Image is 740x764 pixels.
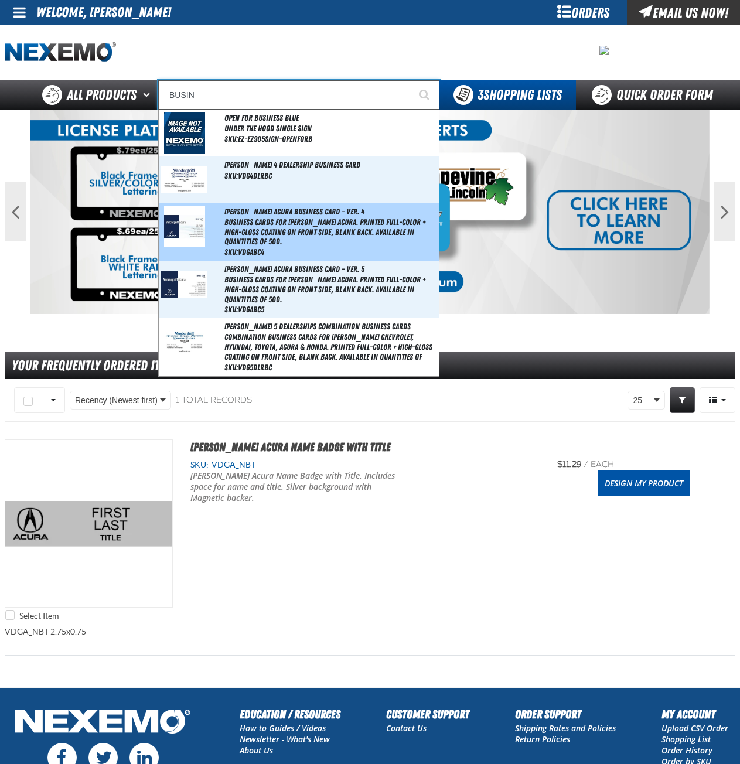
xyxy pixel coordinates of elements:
div: 1 total records [176,395,252,406]
a: How to Guides / Videos [240,722,326,734]
img: Vandergriff Acura Name Badge with Title [5,440,172,607]
span: Recency (Newest first) [75,394,158,407]
a: [PERSON_NAME] Acura Name Badge with Title [190,440,391,454]
span: each [591,459,614,469]
span: Business Cards for [PERSON_NAME] Acura. Printed full-color + high-gloss coating on front side, bl... [224,275,437,304]
img: missing_image.jpg [164,112,205,154]
button: Open All Products pages [139,80,158,110]
label: Select Item [5,610,59,622]
h2: My Account [661,705,728,723]
span: VDGA_NBT [209,460,255,469]
img: 08cb5c772975e007c414e40fb9967a9c.jpeg [599,46,609,55]
img: Nexemo Logo [12,705,194,740]
span: [PERSON_NAME] Acura Business Card - Ver. 5 [224,264,364,274]
img: 5b115822d44e6346747013-vdgabc5.jpg [161,271,207,298]
h2: Customer Support [386,705,469,723]
h2: Education / Resources [240,705,340,723]
a: Quick Order Form [576,80,735,110]
span: [PERSON_NAME] Acura Business Card - Ver. 4 [224,207,364,216]
a: About Us [240,745,273,756]
a: Newsletter - What's New [240,734,330,745]
a: Order History [661,745,712,756]
input: Search [158,80,439,110]
div: Your Frequently Ordered Items [5,352,735,380]
button: Start Searching [410,80,439,110]
span: [PERSON_NAME] 5 Dealerships Combination Business Cards [224,322,411,331]
span: SKU:VDG5DLRBC [224,363,272,372]
a: Shopping List [661,734,711,745]
span: SKU:VDG4DLRBC [224,171,272,180]
span: 25 [633,394,652,407]
span: Under the Hood Single Sign [224,124,437,134]
a: Design My Product [598,470,690,496]
a: Expand or Collapse Grid Filters [670,387,695,413]
p: [PERSON_NAME] Acura Name Badge with Title. Includes space for name and title. Silver background w... [190,470,397,504]
span: All Products [67,84,137,105]
button: Product Grid Views Toolbar [700,387,735,413]
span: SKU:EZ-EZ905SIGN-OPENFORB [224,134,312,144]
button: Next [714,182,735,241]
span: [PERSON_NAME] 4 Dealership Business Card [224,160,360,169]
img: 5b115822cfe1d261882510-vdgabc4.jpg [164,206,205,247]
button: You have 3 Shopping Lists. Open to view details [439,80,576,110]
span: Open for Business Blue [224,113,299,122]
div: SKU: [190,459,535,470]
span: $11.29 [557,459,581,469]
div: VDGA_NBT 2.75x0.75 [5,422,735,655]
strong: 3 [478,87,483,103]
img: 5b8433d072af7953222999-VDG4DLRBC-1.jpg [161,166,207,193]
span: Product Grid Views Toolbar [700,388,735,412]
a: Upload CSV Order [661,722,728,734]
input: Select Item [5,610,15,620]
span: / [584,459,588,469]
span: Shopping Lists [478,87,562,103]
img: LP Frames-Inserts [30,110,710,314]
span: SKU:VDGABC5 [224,305,264,314]
span: Business Cards for [PERSON_NAME] Acura. Printed full-color + high-gloss coating on front side, bl... [224,217,437,247]
span: Combination Business Cards for [PERSON_NAME] Chevrolet, Hyundai, Toyota, Acura & Honda. Printed f... [224,332,437,361]
: View Details of the Vandergriff Acura Name Badge with Title [5,440,172,607]
button: Previous [5,182,26,241]
img: 5b115822b986c619078990-vdg5dlrbc_031615.jpg [164,321,205,362]
img: Nexemo logo [5,42,116,63]
h2: Order Support [515,705,616,723]
a: Return Policies [515,734,570,745]
a: Contact Us [386,722,427,734]
span: SKU:VDGABC4 [224,247,264,257]
button: Rows selection options [42,387,65,413]
a: Shipping Rates and Policies [515,722,616,734]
